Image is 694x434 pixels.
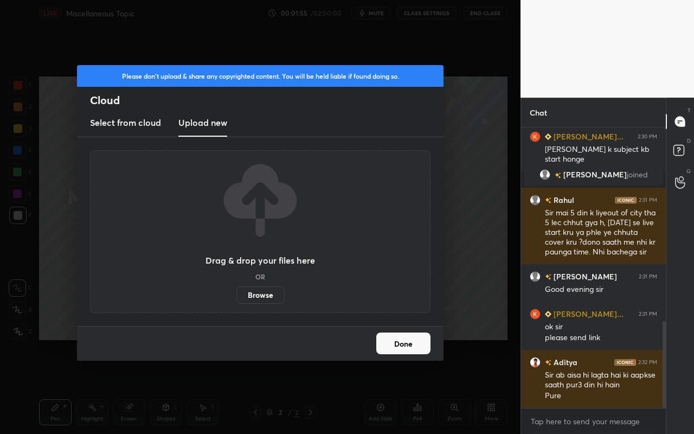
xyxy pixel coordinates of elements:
[545,197,551,203] img: no-rating-badge.077c3623.svg
[521,98,556,127] p: Chat
[376,333,430,354] button: Done
[530,131,541,142] img: 3
[639,273,657,280] div: 2:31 PM
[545,284,657,295] div: Good evening sir
[530,357,541,368] img: 5143c35c47a343b5a87b3cf260a3679f.jpg
[639,311,657,317] div: 2:31 PM
[551,356,577,368] h6: Aditya
[545,370,657,391] div: Sir ab aisa hi lagta hai ki aapkse saath pur3 din hi hain
[614,359,636,366] img: iconic-dark.1390631f.png
[615,197,637,203] img: iconic-dark.1390631f.png
[530,309,541,320] img: 3
[551,308,624,320] h6: [PERSON_NAME]...
[521,127,666,408] div: grid
[639,197,657,203] div: 2:31 PM
[627,170,648,179] span: joined
[545,208,657,258] div: Sir mai 5 din k liyeout of city tha 5 lec chhut gya h, [DATE] se live start kru ya phle ye chhuta...
[255,273,265,280] h5: OR
[551,194,574,206] h6: Rahul
[551,271,617,282] h6: [PERSON_NAME]
[530,195,541,206] img: default.png
[205,256,315,265] h3: Drag & drop your files here
[545,391,657,401] div: Pure
[638,133,657,140] div: 2:30 PM
[545,322,657,333] div: ok sir
[530,271,541,282] img: default.png
[77,65,444,87] div: Please don't upload & share any copyrighted content. You will be held liable if found doing so.
[563,170,627,179] span: [PERSON_NAME]
[90,93,444,107] h2: Cloud
[178,116,227,129] h3: Upload new
[90,116,161,129] h3: Select from cloud
[539,169,550,180] img: default.png
[545,360,551,366] img: no-rating-badge.077c3623.svg
[555,173,561,178] img: no-rating-badge.077c3623.svg
[686,167,691,175] p: G
[545,274,551,280] img: no-rating-badge.077c3623.svg
[545,133,551,140] img: Learner_Badge_beginner_1_8b307cf2a0.svg
[687,106,691,114] p: T
[551,131,624,142] h6: [PERSON_NAME]...
[638,359,657,366] div: 2:32 PM
[545,144,657,165] div: [PERSON_NAME] k subject kb start honge
[545,311,551,317] img: Learner_Badge_beginner_1_8b307cf2a0.svg
[545,333,657,343] div: please send link
[687,137,691,145] p: D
